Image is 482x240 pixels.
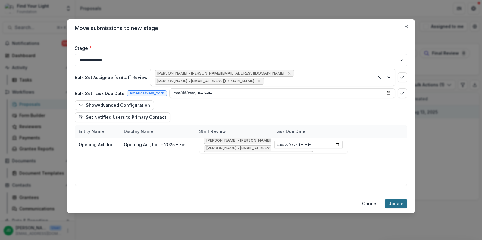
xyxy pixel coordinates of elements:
p: Bulk Set Task Due Date [75,90,124,97]
div: Display Name [120,125,196,138]
div: Task Due Date [271,125,346,138]
div: Entity Name [75,125,120,138]
div: Staff Review [196,125,271,138]
span: [PERSON_NAME] - [PERSON_NAME][EMAIL_ADDRESS][DOMAIN_NAME] [206,138,314,143]
button: bulk-confirm-option [398,88,407,98]
label: Stage [75,45,404,52]
button: Cancel [358,199,381,208]
div: Opening Act, Inc. - 2025 - Find Your Light Foundation 25/26 RFP Grant Application [124,141,192,148]
span: [PERSON_NAME] - [PERSON_NAME][EMAIL_ADDRESS][DOMAIN_NAME] [157,71,284,75]
span: [PERSON_NAME] - [EMAIL_ADDRESS][DOMAIN_NAME] [157,79,254,83]
span: America/New_York [130,91,164,95]
div: Opening Act, Inc. [79,141,114,148]
button: Close [401,22,411,31]
div: Clear selected options [376,74,383,81]
div: Task Due Date [271,128,309,134]
p: Bulk Set Assignee for Staff Review [75,74,148,81]
div: Display Name [120,128,157,134]
div: Entity Name [75,128,108,134]
span: [PERSON_NAME] - [EMAIL_ADDRESS][DOMAIN_NAME] [206,146,303,150]
button: Update [385,199,407,208]
div: Remove Jeffrey Dollinger - jdollinger@fylf.org [286,70,292,76]
button: Set Notified Users to Primary Contact [75,112,170,122]
header: Move submissions to new stage [67,19,415,37]
div: Staff Review [196,128,230,134]
button: bulk-confirm-option [398,72,407,82]
button: ShowAdvanced Configuration [75,100,154,110]
div: Remove Jake Goldbas - jgoldbas@fylf.org [256,78,262,84]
